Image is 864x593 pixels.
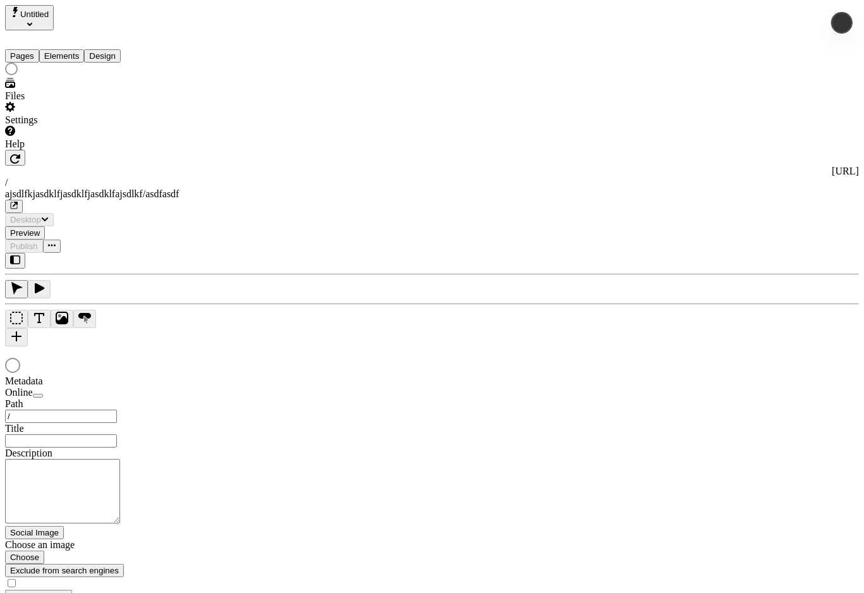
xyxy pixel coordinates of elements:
span: Online [5,387,33,398]
div: [URL] [5,166,859,177]
span: Untitled [20,9,49,19]
button: Elements [39,49,85,63]
span: Description [5,448,52,458]
button: Social Image [5,526,64,539]
button: Desktop [5,213,54,226]
button: Text [28,310,51,328]
button: Preview [5,226,45,240]
button: Publish [5,240,43,253]
button: Image [51,310,73,328]
div: ajsdlfkjasdklfjasdklfjasdklfajsdlkf/asdfasdf [5,188,859,200]
button: Design [84,49,121,63]
span: Path [5,398,23,409]
div: Settings [5,114,157,126]
button: Exclude from search engines [5,564,124,577]
button: Button [73,310,96,328]
button: Pages [5,49,39,63]
span: Social Image [10,528,59,537]
button: Box [5,310,28,328]
button: Select site [5,5,54,30]
span: Title [5,423,24,434]
div: Metadata [5,376,157,387]
div: Files [5,90,157,102]
span: Desktop [10,215,41,224]
span: Choose [10,553,39,562]
div: Choose an image [5,539,157,551]
span: Exclude from search engines [10,566,119,575]
span: Preview [10,228,40,238]
div: / [5,177,859,188]
div: Help [5,138,157,150]
button: Choose [5,551,44,564]
span: Publish [10,241,38,251]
